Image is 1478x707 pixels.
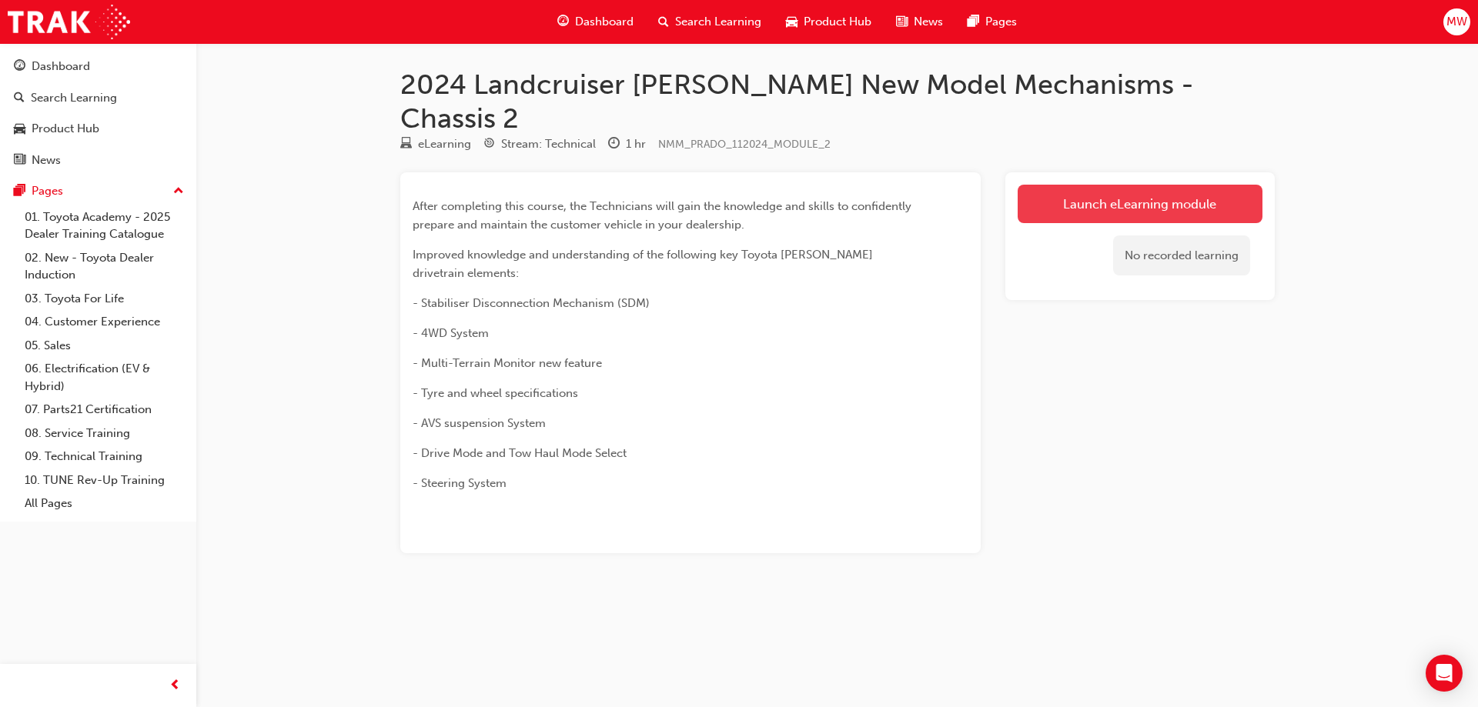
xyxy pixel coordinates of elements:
div: 1 hr [626,135,646,153]
span: Product Hub [804,13,871,31]
span: MW [1446,13,1467,31]
a: 10. TUNE Rev-Up Training [18,469,190,492]
a: news-iconNews [884,6,955,38]
span: up-icon [173,182,184,202]
a: All Pages [18,492,190,515]
a: 06. Electrification (EV & Hybrid) [18,357,190,398]
span: search-icon [14,92,25,105]
span: Search Learning [675,13,761,31]
a: 07. Parts21 Certification [18,398,190,422]
img: Trak [8,5,130,39]
div: Stream [483,135,596,154]
span: pages-icon [968,12,979,32]
a: Product Hub [6,115,190,143]
span: - Stabiliser Disconnection Mechanism (SDM) [413,296,650,310]
div: Stream: Technical [501,135,596,153]
span: prev-icon [169,676,181,695]
span: car-icon [14,122,25,136]
div: eLearning [418,135,471,153]
a: pages-iconPages [955,6,1029,38]
span: After completing this course, the Technicians will gain the knowledge and skills to confidently p... [413,199,915,232]
span: pages-icon [14,185,25,198]
span: Improved knowledge and understanding of the following key Toyota [PERSON_NAME] drivetrain elements: [413,248,876,280]
span: - Multi-Terrain Monitor new feature [413,356,602,370]
span: Pages [985,13,1017,31]
span: - Drive Mode and Tow Haul Mode Select [413,446,627,460]
span: Dashboard [575,13,634,31]
div: Open Intercom Messenger [1426,655,1463,692]
a: 08. Service Training [18,422,190,445]
span: Learning resource code [658,138,831,151]
button: DashboardSearch LearningProduct HubNews [6,49,190,177]
a: News [6,146,190,175]
a: 03. Toyota For Life [18,287,190,311]
div: Type [400,135,471,154]
span: guage-icon [14,60,25,74]
span: news-icon [896,12,908,32]
div: Search Learning [31,89,117,107]
a: Launch eLearning module [1018,185,1262,223]
div: Pages [32,182,63,200]
a: 01. Toyota Academy - 2025 Dealer Training Catalogue [18,205,190,246]
h1: 2024 Landcruiser [PERSON_NAME] New Model Mechanisms - Chassis 2 [400,68,1275,135]
span: - Steering System [413,476,507,490]
a: Dashboard [6,52,190,81]
a: 04. Customer Experience [18,310,190,334]
span: News [914,13,943,31]
div: Dashboard [32,58,90,75]
span: clock-icon [608,138,620,152]
div: News [32,152,61,169]
div: Product Hub [32,120,99,138]
a: car-iconProduct Hub [774,6,884,38]
a: guage-iconDashboard [545,6,646,38]
button: Pages [6,177,190,205]
a: 05. Sales [18,334,190,358]
span: - AVS suspension System [413,416,546,430]
span: car-icon [786,12,798,32]
span: - 4WD System [413,326,489,340]
span: learningResourceType_ELEARNING-icon [400,138,412,152]
a: 02. New - Toyota Dealer Induction [18,246,190,287]
span: news-icon [14,154,25,168]
a: Search Learning [6,84,190,112]
div: No recorded learning [1113,235,1250,276]
span: - Tyre and wheel specifications [413,386,578,400]
a: 09. Technical Training [18,445,190,469]
span: search-icon [658,12,669,32]
a: search-iconSearch Learning [646,6,774,38]
button: MW [1443,8,1470,35]
span: target-icon [483,138,495,152]
div: Duration [608,135,646,154]
span: guage-icon [557,12,569,32]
